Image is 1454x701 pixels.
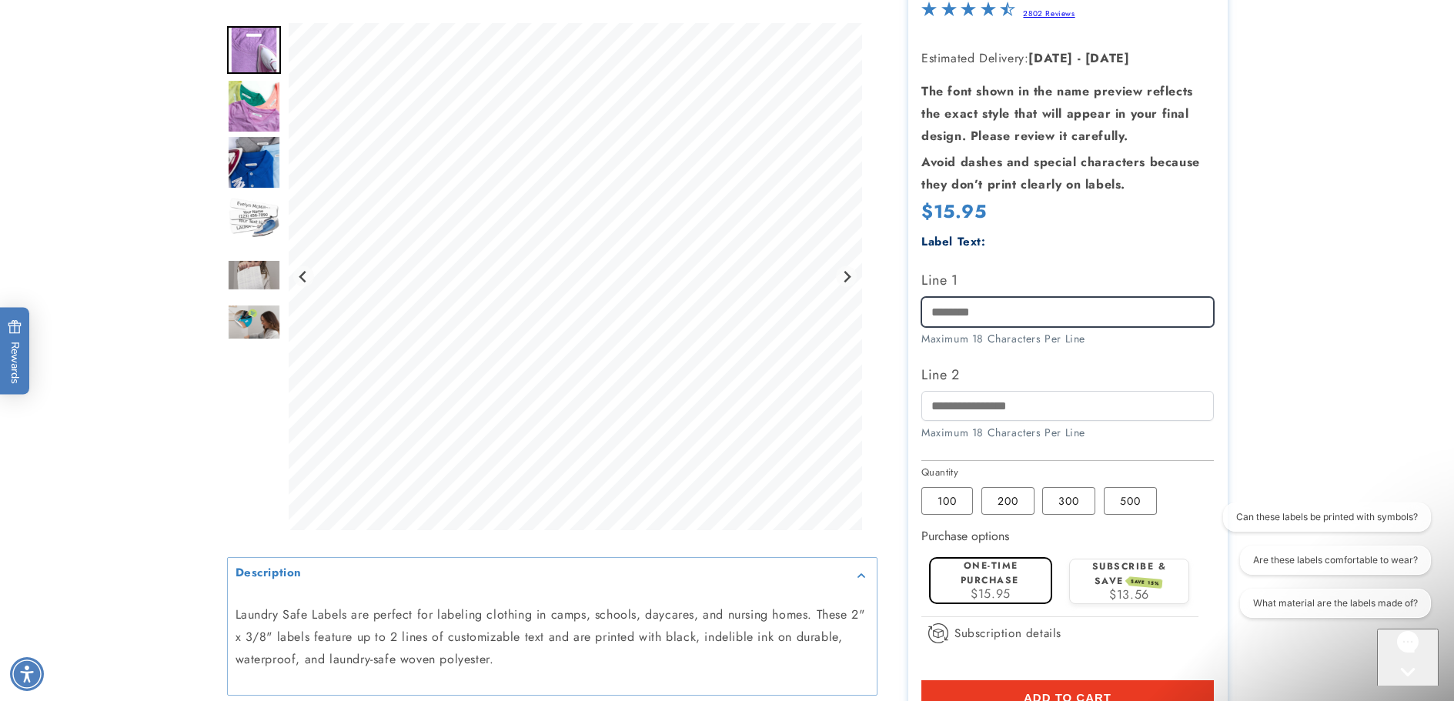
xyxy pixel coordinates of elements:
label: One-time purchase [961,559,1019,587]
iframe: Gorgias live chat messenger [1377,629,1439,686]
legend: Quantity [921,465,960,480]
div: Go to slide 6 [227,304,281,358]
p: Estimated Delivery: [921,48,1214,70]
img: Iron on name labels ironed to shirt collar [227,135,281,189]
img: Iron on name label being ironed to shirt [227,26,281,74]
iframe: Gorgias live chat conversation starters [1202,502,1439,632]
div: Go to slide 2 [227,79,281,133]
div: Go to slide 5 [227,248,281,302]
div: Go to slide 3 [227,135,281,189]
label: 200 [981,487,1035,515]
label: 100 [921,487,973,515]
div: Maximum 18 Characters Per Line [921,425,1214,441]
img: Iron on name tags ironed to a t-shirt [227,79,281,133]
span: 4.5-star overall rating [921,5,1015,23]
span: $15.95 [921,198,987,225]
label: Purchase options [921,527,1009,545]
label: 300 [1042,487,1095,515]
strong: Avoid dashes and special characters because they don’t print clearly on labels. [921,153,1200,193]
label: Line 1 [921,268,1214,292]
summary: Description [228,557,877,592]
div: Maximum 18 Characters Per Line [921,331,1214,347]
span: SAVE 15% [1128,576,1162,589]
h2: Description [236,565,302,580]
strong: [DATE] [1028,49,1073,67]
label: Line 2 [921,362,1214,387]
p: Laundry Safe Labels are perfect for labeling clothing in camps, schools, daycares, and nursing ho... [236,604,869,670]
strong: [DATE] [1085,49,1130,67]
div: Accessibility Menu [10,657,44,691]
img: null [227,259,281,290]
label: Subscribe & save [1092,559,1167,588]
span: Rewards [8,319,22,383]
span: $15.95 [971,585,1011,603]
button: Next slide [836,266,857,287]
span: $13.56 [1109,586,1149,603]
div: Go to slide 4 [227,192,281,245]
span: Subscription details [954,624,1061,643]
strong: - [1078,49,1081,67]
img: Iron-on name labels with an iron [227,192,281,245]
label: 500 [1104,487,1157,515]
a: 2802 Reviews - open in a new tab [1023,8,1075,19]
img: Iron-On Labels - Label Land [227,304,281,358]
label: Label Text: [921,233,986,250]
strong: The font shown in the name preview reflects the exact style that will appear in your final design... [921,82,1193,145]
div: Go to slide 1 [227,23,281,77]
button: Go to last slide [293,266,314,287]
